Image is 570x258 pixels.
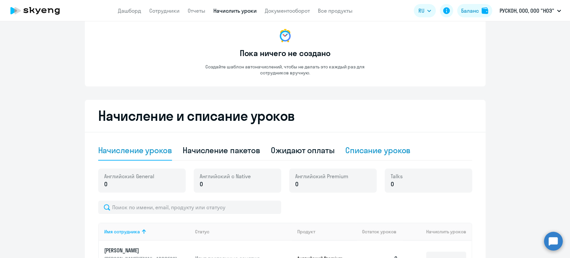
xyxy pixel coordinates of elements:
[271,145,335,156] div: Ожидают оплаты
[200,173,251,180] span: Английский с Native
[457,4,492,17] button: Балансbalance
[391,173,403,180] span: Talks
[297,229,357,235] div: Продукт
[496,3,564,19] button: РУСКОН, ООО, ООО "НОЭ"
[414,4,436,17] button: RU
[213,7,257,14] a: Начислить уроки
[265,7,310,14] a: Документооборот
[104,229,140,235] div: Имя сотрудника
[345,145,411,156] div: Списание уроков
[192,64,379,76] p: Создайте шаблон автоначислений, чтобы не делать это каждый раз для сотрудников вручную.
[418,7,424,15] span: RU
[295,173,348,180] span: Английский Premium
[98,108,472,124] h2: Начисление и списание уроков
[118,7,141,14] a: Дашборд
[277,28,293,44] img: no-data
[104,180,108,189] span: 0
[98,201,281,214] input: Поиск по имени, email, продукту или статусу
[104,173,154,180] span: Английский General
[104,247,179,254] p: [PERSON_NAME]
[200,180,203,189] span: 0
[362,229,403,235] div: Остаток уроков
[482,7,488,14] img: balance
[403,223,471,241] th: Начислить уроков
[295,180,299,189] span: 0
[104,229,190,235] div: Имя сотрудника
[183,145,260,156] div: Начисление пакетов
[188,7,205,14] a: Отчеты
[391,180,394,189] span: 0
[500,7,554,15] p: РУСКОН, ООО, ООО "НОЭ"
[195,229,292,235] div: Статус
[98,145,172,156] div: Начисление уроков
[318,7,353,14] a: Все продукты
[297,229,315,235] div: Продукт
[195,229,209,235] div: Статус
[240,48,331,58] h3: Пока ничего не создано
[149,7,180,14] a: Сотрудники
[461,7,479,15] div: Баланс
[362,229,396,235] span: Остаток уроков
